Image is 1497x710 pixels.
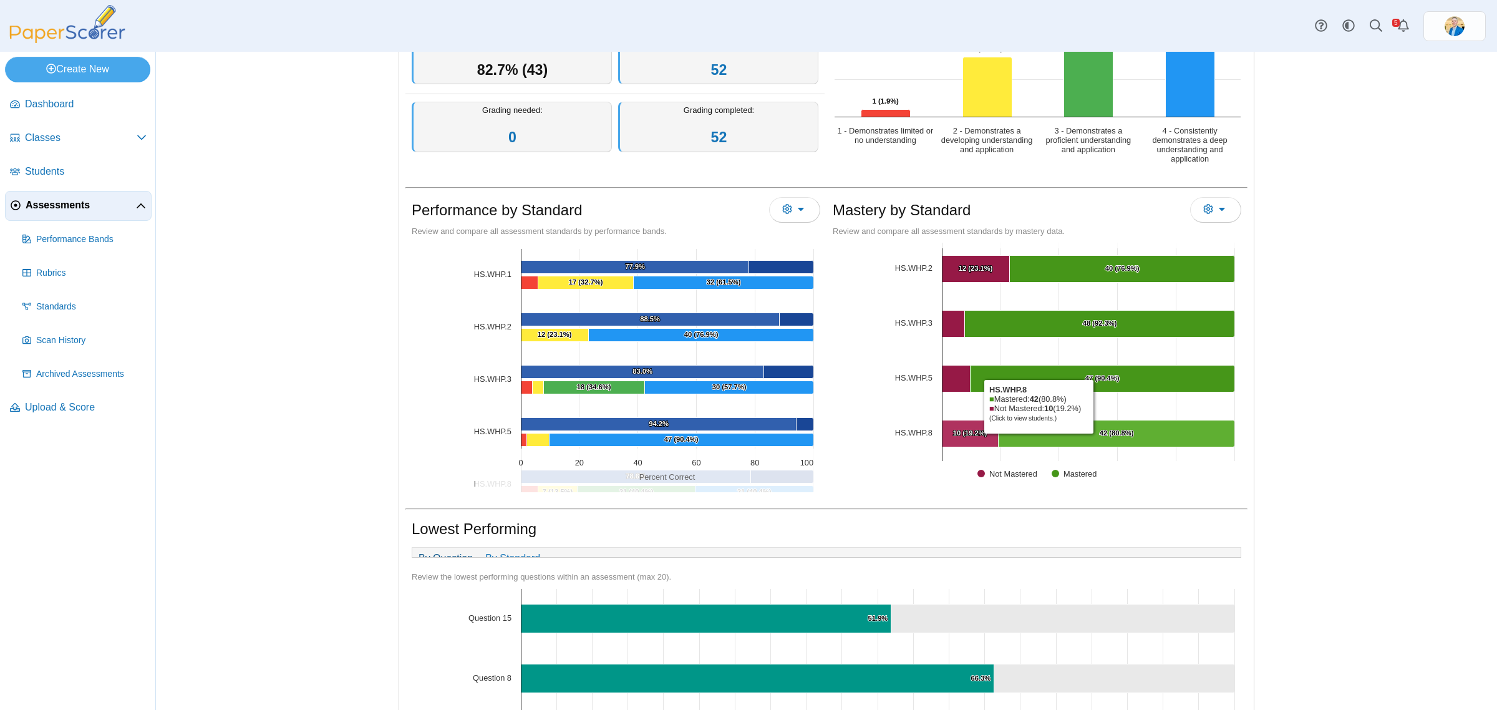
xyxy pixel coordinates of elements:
[474,427,511,436] tspan: HS.WHP.5
[521,276,538,289] path: [object Object], 3. 1 - Demonstrates limited or no understanding.
[953,429,987,437] text: 10 (19.2%)
[521,366,764,379] path: [object Object], 82.96704615384618. Average Percent Correct.
[800,458,813,467] text: 100
[891,605,1235,633] path: Question 15, 48.1. .
[833,243,1241,492] div: Chart. Highcharts interactive chart.
[550,276,814,499] g: 4 - Consistently demonstrates a deep understanding and application, bar series 3 of 6 with 5 bars.
[1085,374,1120,382] text: 47 (90.4%)
[550,434,814,447] path: [object Object], 47. 4 - Consistently demonstrates a deep understanding and application.
[838,126,934,145] text: 1 - Demonstrates limited or no understanding
[1083,319,1117,327] text: 48 (92.3%)
[942,421,999,447] path: [object Object], 10. Not Mastered.
[5,90,152,120] a: Dashboard
[538,276,634,289] path: [object Object], 17. 2 - Demonstrates a developing understanding and application.
[412,200,582,221] h1: Performance by Standard
[895,318,933,328] a: HS.WHP.3
[17,292,152,322] a: Standards
[769,197,820,222] button: More options
[942,366,971,392] path: [object Object], 5. Not Mastered.
[474,374,511,384] a: [object Object]
[750,458,759,467] text: 80
[521,418,797,431] path: [object Object], 94.23076923076923. Average Percent Correct.
[649,420,669,427] text: 94.2%
[711,62,727,78] a: 52
[577,383,611,391] text: 18 (34.6%)
[468,613,511,623] text: Question 15
[412,518,536,540] h1: Lowest Performing
[895,263,933,273] a: HS.WHP.2
[664,435,699,443] text: 47 (90.4%)
[36,267,147,280] span: Rubrics
[764,366,814,379] path: [object Object], 17.032953846153816. Average Percent Not Correct.
[521,276,538,499] g: 1 - Demonstrates limited or no understanding, bar series 6 of 6 with 5 bars.
[521,470,751,484] path: [object Object], 78.58974423076924. Average Percent Correct.
[521,434,527,447] path: [object Object], 1. 1 - Demonstrates limited or no understanding.
[412,548,479,569] a: By Question
[626,472,646,480] text: 78.6%
[618,102,818,152] div: Grading completed:
[692,458,700,467] text: 60
[543,488,573,495] text: 7 (13.5%)
[797,418,814,431] path: [object Object], 5.769230769230774. Average Percent Not Correct.
[971,366,1235,392] path: [object Object], 47. Mastered.
[780,313,814,326] path: [object Object], 11.538461538461533. Average Percent Not Correct.
[868,615,888,622] text: 51.9%
[895,428,933,437] a: HS.WHP.8
[977,406,1038,417] button: Show Not Mastered
[5,57,150,82] a: Create New
[942,311,965,338] path: [object Object], 4. Not Mastered.
[994,664,1235,693] path: Question 8, 33.7. .
[17,359,152,389] a: Archived Assessments
[474,374,511,384] tspan: HS.WHP.3
[5,124,152,153] a: Classes
[474,270,511,279] tspan: HS.WHP.1
[521,605,891,633] path: Question 15, 51.9%. % of Points Earned.
[833,200,971,221] h1: Mastery by Standard
[1052,406,1097,417] button: Show Mastered
[1390,12,1417,40] a: Alerts
[1010,256,1235,283] path: [object Object], 40. Mastered.
[25,165,147,178] span: Students
[36,368,147,381] span: Archived Assessments
[412,243,820,555] svg: Interactive chart
[959,265,993,272] text: 12 (23.1%)
[5,191,152,221] a: Assessments
[707,278,741,286] text: 32 (61.5%)
[634,276,814,289] path: [object Object], 32. 4 - Consistently demonstrates a deep understanding and application.
[695,486,814,499] path: [object Object], 21. 4 - Consistently demonstrates a deep understanding and application.
[17,258,152,288] a: Rubrics
[1445,16,1465,36] span: Travis McFarland
[474,479,511,489] tspan: HS.WHP.8
[521,261,797,484] g: Average Percent Correct, bar series 2 of 6 with 5 bars.
[538,331,572,338] text: 12 (23.1%)
[25,97,147,111] span: Dashboard
[412,102,612,152] div: Grading needed:
[474,322,511,331] a: [object Object]
[589,329,814,342] path: [object Object], 40. 4 - Consistently demonstrates a deep understanding and application.
[1063,469,1097,479] text: Mastered
[36,233,147,246] span: Performance Bands
[533,381,544,394] path: [object Object], 2. 2 - Demonstrates a developing understanding and application.
[712,383,747,391] text: 30 (57.7%)
[1423,11,1486,41] a: ps.jrF02AmRZeRNgPWo
[1153,126,1228,163] text: 4 - Consistently demonstrates a deep understanding and application
[833,180,1241,492] svg: Interactive chart
[971,674,991,682] text: 66.3%
[36,301,147,313] span: Standards
[833,226,1241,237] div: Review and compare all assessment standards by mastery data.
[999,421,1235,447] path: [object Object], 42. Mastered.
[479,548,546,569] a: By Standard
[749,261,814,484] g: Average Percent Not Correct, bar series 1 of 6 with 5 bars.
[1445,16,1465,36] img: ps.jrF02AmRZeRNgPWo
[474,427,511,436] a: [object Object]
[508,129,516,145] a: 0
[521,261,749,274] path: [object Object], 77.88461538461539. Average Percent Correct.
[17,225,152,255] a: Performance Bands
[474,322,511,331] tspan: HS.WHP.2
[521,329,589,342] path: [object Object], 12. 2 - Demonstrates a developing understanding and application.
[895,373,933,382] a: HS.WHP.5
[578,486,695,499] path: [object Object], 21. 3 - Demonstrates a proficient understanding and application.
